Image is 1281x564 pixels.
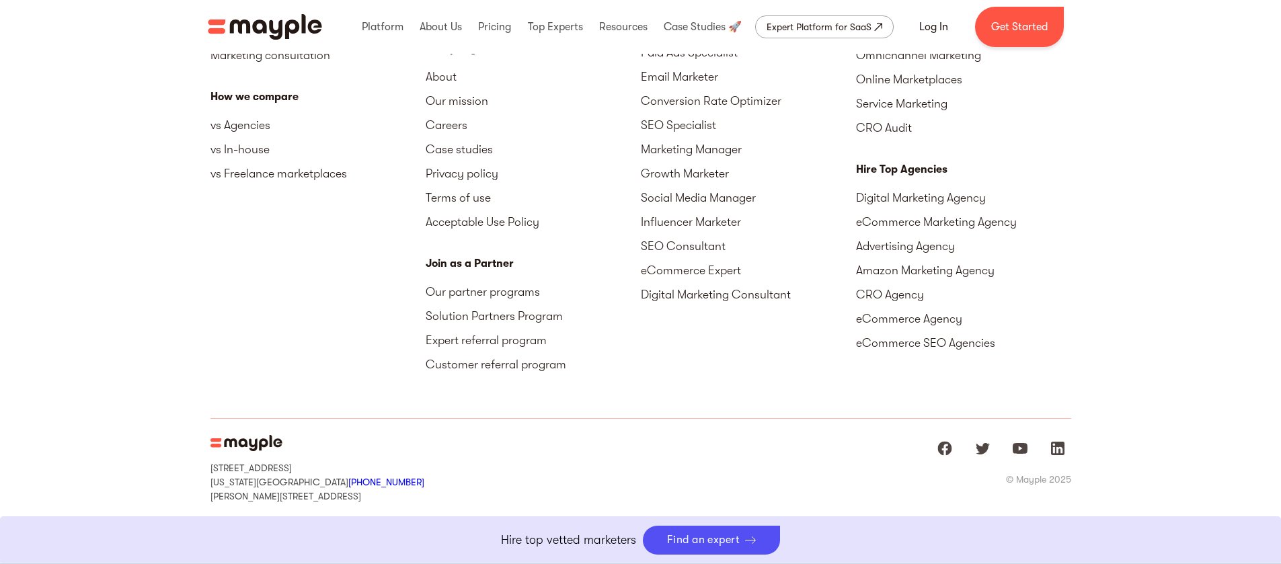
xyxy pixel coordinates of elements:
div: Top Experts [525,5,586,48]
div: Join as a Partner [426,255,641,272]
a: Marketing consultation [210,43,426,67]
a: CRO Agency [856,282,1071,307]
a: Online Marketplaces [856,67,1071,91]
div: How we compare [210,89,426,105]
a: Expert referral program [426,328,641,352]
a: SEO Consultant [641,234,856,258]
div: Expert Platform for SaaS [767,19,871,35]
a: Conversion Rate Optimizer [641,89,856,113]
a: Acceptable Use Policy [426,210,641,234]
a: Social Media Manager [641,186,856,210]
a: Growth Marketer [641,161,856,186]
a: vs Freelance marketplaces [210,161,426,186]
a: Service Marketing [856,91,1071,116]
img: Mayple logo [208,14,322,40]
div: About Us [416,5,465,48]
div: © Mayple 2025 [1006,473,1071,486]
a: Case studies [426,137,641,161]
a: Influencer Marketer [641,210,856,234]
a: Careers [426,113,641,137]
a: eCommerce Agency [856,307,1071,331]
a: Terms of use [426,186,641,210]
img: youtube logo [1012,440,1028,456]
a: eCommerce Expert [641,258,856,282]
div: Platform [358,5,407,48]
a: Customer referral program [426,352,641,376]
a: Our partner programs [426,280,641,304]
a: Mayple at Facebook [931,435,958,462]
a: Our mission [426,89,641,113]
div: Pricing [475,5,514,48]
a: Mayple at Twitter [969,435,996,462]
a: vs In-house [210,137,426,161]
img: twitter logo [974,440,991,456]
a: Email Marketer [641,65,856,89]
img: facebook logo [937,440,953,456]
a: Mayple at Youtube [1007,435,1034,462]
a: home [208,14,322,40]
a: eCommerce SEO Agencies [856,331,1071,355]
div: Resources [596,5,651,48]
a: vs Agencies [210,113,426,137]
img: Mayple Logo [210,435,282,451]
a: [PHONE_NUMBER] [348,477,424,487]
a: CRO Audit [856,116,1071,140]
a: Amazon Marketing Agency [856,258,1071,282]
a: Digital Marketing Agency [856,186,1071,210]
a: eCommerce Marketing Agency [856,210,1071,234]
div: [STREET_ADDRESS] [US_STATE][GEOGRAPHIC_DATA] [PERSON_NAME][STREET_ADDRESS] [210,462,424,502]
a: Get Started [975,7,1064,47]
a: SEO Specialist [641,113,856,137]
a: About [426,65,641,89]
a: Privacy policy [426,161,641,186]
div: Hire Top Agencies [856,161,1071,177]
iframe: Chat Widget [1039,408,1281,564]
a: Digital Marketing Consultant [641,282,856,307]
a: Solution Partners Program [426,304,641,328]
a: Log In [903,11,964,43]
a: Marketing Manager [641,137,856,161]
a: Advertising Agency [856,234,1071,258]
a: Expert Platform for SaaS [755,15,894,38]
a: Omnichannel Marketing [856,43,1071,67]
